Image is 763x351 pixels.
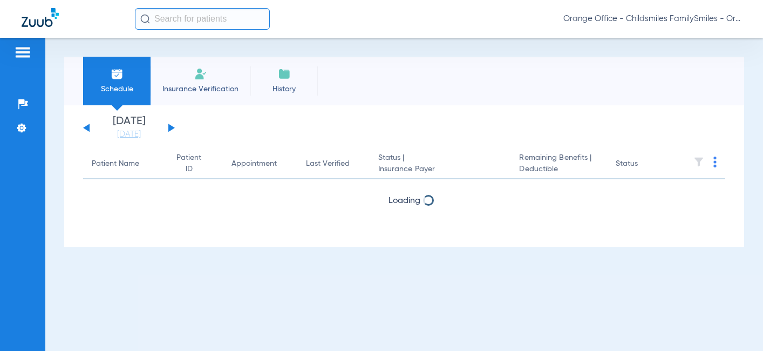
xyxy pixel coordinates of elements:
[278,67,291,80] img: History
[607,149,680,179] th: Status
[389,197,420,205] span: Loading
[306,158,361,170] div: Last Verified
[22,8,59,27] img: Zuub Logo
[258,84,310,94] span: History
[231,158,277,170] div: Appointment
[693,157,704,167] img: filter.svg
[159,84,242,94] span: Insurance Verification
[370,149,511,179] th: Status |
[231,158,288,170] div: Appointment
[194,67,207,80] img: Manual Insurance Verification
[563,13,741,24] span: Orange Office - Childsmiles FamilySmiles - Orange St Dental Associates LLC - Orange General DBA A...
[140,14,150,24] img: Search Icon
[306,158,350,170] div: Last Verified
[97,129,161,140] a: [DATE]
[92,158,156,170] div: Patient Name
[378,164,502,175] span: Insurance Payer
[92,158,139,170] div: Patient Name
[14,46,31,59] img: hamburger-icon
[173,152,205,175] div: Patient ID
[97,116,161,140] li: [DATE]
[111,67,124,80] img: Schedule
[713,157,717,167] img: group-dot-blue.svg
[519,164,598,175] span: Deductible
[510,149,607,179] th: Remaining Benefits |
[173,152,215,175] div: Patient ID
[91,84,142,94] span: Schedule
[135,8,270,30] input: Search for patients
